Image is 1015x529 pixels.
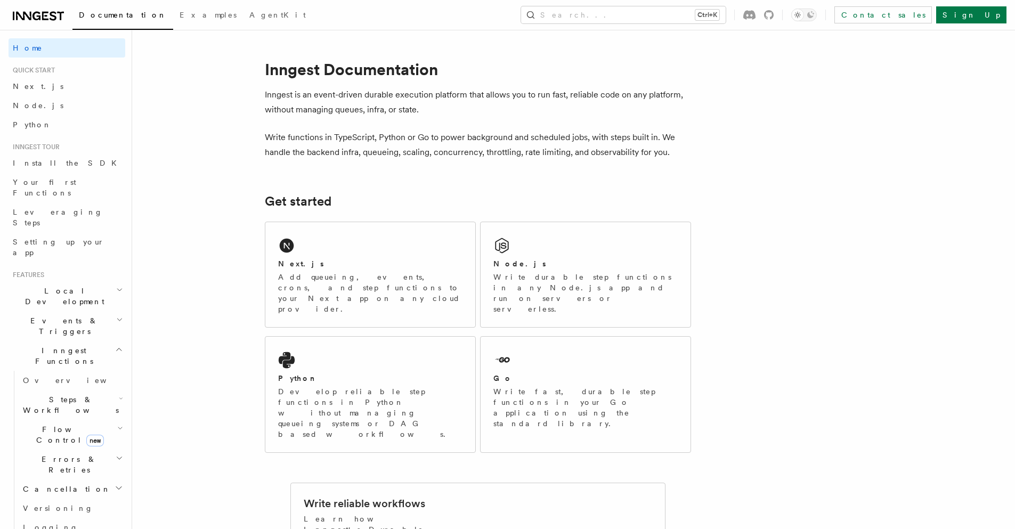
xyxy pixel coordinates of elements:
button: Flow Controlnew [19,420,125,450]
a: Documentation [72,3,173,30]
span: Next.js [13,82,63,91]
span: Quick start [9,66,55,75]
span: Your first Functions [13,178,76,197]
span: Setting up your app [13,238,104,257]
span: Home [13,43,43,53]
h2: Write reliable workflows [304,496,425,511]
h2: Python [278,373,318,384]
a: Your first Functions [9,173,125,202]
p: Develop reliable step functions in Python without managing queueing systems or DAG based workflows. [278,386,462,440]
button: Inngest Functions [9,341,125,371]
a: Overview [19,371,125,390]
kbd: Ctrl+K [695,10,719,20]
h2: Go [493,373,513,384]
button: Search...Ctrl+K [521,6,726,23]
a: Versioning [19,499,125,518]
h2: Next.js [278,258,324,269]
a: Contact sales [834,6,932,23]
a: AgentKit [243,3,312,29]
a: Install the SDK [9,153,125,173]
a: PythonDevelop reliable step functions in Python without managing queueing systems or DAG based wo... [265,336,476,453]
span: Documentation [79,11,167,19]
span: Inngest tour [9,143,60,151]
span: Versioning [23,504,93,512]
a: Next.jsAdd queueing, events, crons, and step functions to your Next app on any cloud provider. [265,222,476,328]
a: Examples [173,3,243,29]
p: Inngest is an event-driven durable execution platform that allows you to run fast, reliable code ... [265,87,691,117]
h1: Inngest Documentation [265,60,691,79]
a: Python [9,115,125,134]
p: Write functions in TypeScript, Python or Go to power background and scheduled jobs, with steps bu... [265,130,691,160]
p: Add queueing, events, crons, and step functions to your Next app on any cloud provider. [278,272,462,314]
button: Events & Triggers [9,311,125,341]
span: Events & Triggers [9,315,116,337]
button: Local Development [9,281,125,311]
span: Flow Control [19,424,117,445]
a: Home [9,38,125,58]
button: Cancellation [19,479,125,499]
span: Features [9,271,44,279]
span: Leveraging Steps [13,208,103,227]
button: Steps & Workflows [19,390,125,420]
span: Python [13,120,52,129]
p: Write durable step functions in any Node.js app and run on servers or serverless. [493,272,678,314]
span: Inngest Functions [9,345,115,367]
a: Leveraging Steps [9,202,125,232]
button: Toggle dark mode [791,9,817,21]
span: Cancellation [19,484,111,494]
a: Node.jsWrite durable step functions in any Node.js app and run on servers or serverless. [480,222,691,328]
span: AgentKit [249,11,306,19]
span: Steps & Workflows [19,394,119,416]
span: Local Development [9,286,116,307]
p: Write fast, durable step functions in your Go application using the standard library. [493,386,678,429]
span: Errors & Retries [19,454,116,475]
span: Node.js [13,101,63,110]
a: GoWrite fast, durable step functions in your Go application using the standard library. [480,336,691,453]
span: Examples [180,11,237,19]
button: Errors & Retries [19,450,125,479]
span: Install the SDK [13,159,123,167]
span: new [86,435,104,446]
a: Next.js [9,77,125,96]
a: Get started [265,194,331,209]
a: Sign Up [936,6,1006,23]
span: Overview [23,376,133,385]
h2: Node.js [493,258,546,269]
a: Node.js [9,96,125,115]
a: Setting up your app [9,232,125,262]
